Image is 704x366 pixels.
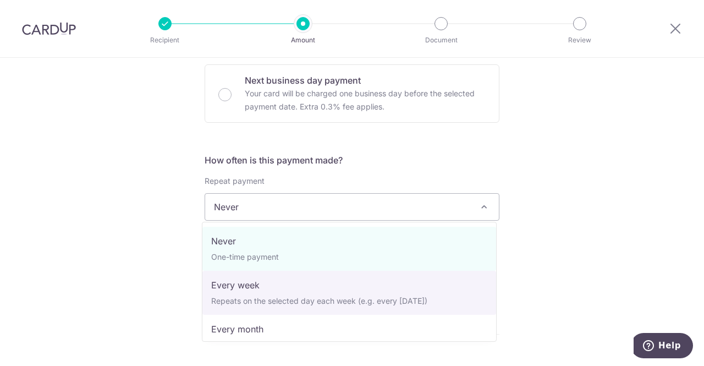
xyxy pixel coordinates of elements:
p: Never [211,234,487,248]
p: Every month [211,323,487,336]
span: Never [205,193,499,221]
h5: How often is this payment made? [205,154,499,167]
small: Repeats on the selected day each week (e.g. every [DATE]) [211,296,427,305]
p: Every week [211,278,487,292]
p: Document [400,35,482,46]
p: Next business day payment [245,74,486,87]
iframe: Opens a widget where you can find more information [634,333,693,360]
img: CardUp [22,22,76,35]
small: One-time payment [211,252,279,261]
p: Recipient [124,35,206,46]
p: Review [539,35,620,46]
span: Never [205,194,499,220]
p: Amount [262,35,344,46]
p: Your card will be charged one business day before the selected payment date. Extra 0.3% fee applies. [245,87,486,113]
label: Repeat payment [205,176,265,187]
